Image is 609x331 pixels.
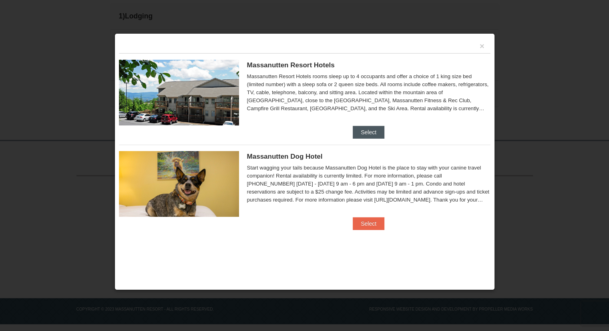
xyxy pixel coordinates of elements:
[247,153,323,160] span: Massanutten Dog Hotel
[480,42,484,50] button: ×
[353,217,384,230] button: Select
[247,164,490,204] div: Start wagging your tails because Massanutten Dog Hotel is the place to stay with your canine trav...
[119,60,239,125] img: 19219026-1-e3b4ac8e.jpg
[247,73,490,113] div: Massanutten Resort Hotels rooms sleep up to 4 occupants and offer a choice of 1 king size bed (li...
[247,61,335,69] span: Massanutten Resort Hotels
[119,151,239,217] img: 27428181-5-81c892a3.jpg
[353,126,384,139] button: Select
